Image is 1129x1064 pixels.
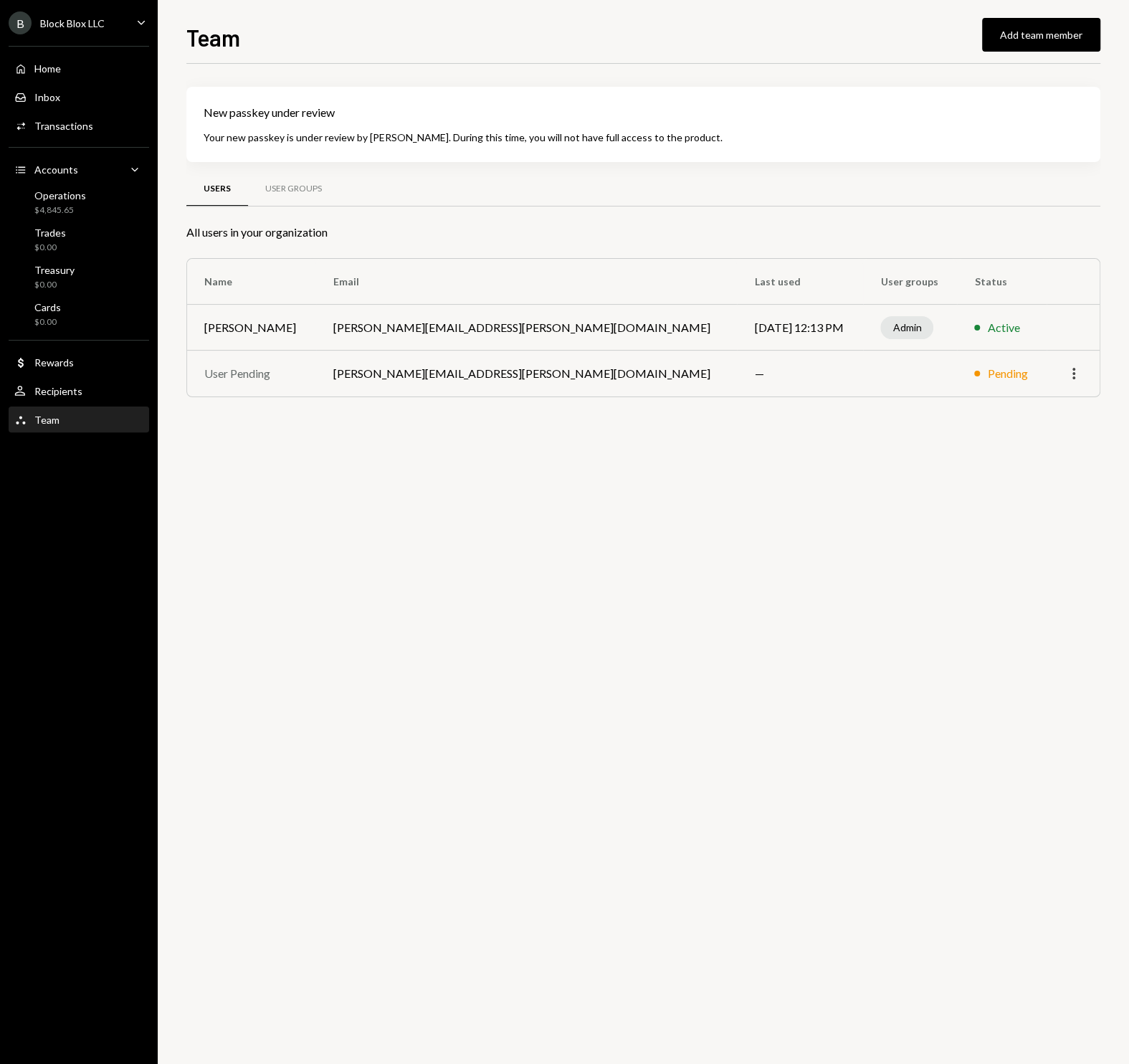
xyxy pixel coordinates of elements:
[34,91,60,103] div: Inbox
[34,316,61,328] div: $0.00
[34,414,59,426] div: Team
[9,407,149,432] a: Team
[9,185,149,219] a: Operations$4,845.65
[9,113,149,138] a: Transactions
[34,264,75,276] div: Treasury
[204,183,231,195] div: Users
[34,163,78,176] div: Accounts
[9,11,32,34] div: B
[316,351,737,396] td: [PERSON_NAME][EMAIL_ADDRESS][PERSON_NAME][DOMAIN_NAME]
[34,120,93,132] div: Transactions
[737,305,863,351] td: [DATE] 12:13 PM
[880,316,933,339] div: Admin
[9,222,149,257] a: Trades$0.00
[34,227,66,239] div: Trades
[9,84,149,110] a: Inbox
[204,130,1083,145] div: Your new passkey is under review by [PERSON_NAME]. During this time, you will not have full acces...
[265,183,322,195] div: User Groups
[982,18,1100,52] button: Add team member
[987,319,1019,336] div: Active
[186,224,1100,241] div: All users in your organization
[957,259,1047,305] th: Status
[40,17,105,29] div: Block Blox LLC
[187,305,316,351] td: [PERSON_NAME]
[248,171,339,207] a: User Groups
[9,156,149,182] a: Accounts
[186,171,248,207] a: Users
[34,356,74,369] div: Rewards
[34,385,82,397] div: Recipients
[9,55,149,81] a: Home
[34,204,86,217] div: $4,845.65
[316,305,737,351] td: [PERSON_NAME][EMAIL_ADDRESS][PERSON_NAME][DOMAIN_NAME]
[316,259,737,305] th: Email
[34,189,86,201] div: Operations
[34,62,61,75] div: Home
[9,378,149,404] a: Recipients
[187,259,316,305] th: Name
[34,242,66,254] div: $0.00
[987,365,1027,382] div: Pending
[737,351,863,396] td: —
[204,365,299,382] div: User Pending
[9,297,149,331] a: Cards$0.00
[34,279,75,291] div: $0.00
[204,104,1083,121] div: New passkey under review
[9,349,149,375] a: Rewards
[34,301,61,313] div: Cards
[9,260,149,294] a: Treasury$0.00
[737,259,863,305] th: Last used
[186,23,240,52] h1: Team
[863,259,957,305] th: User groups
